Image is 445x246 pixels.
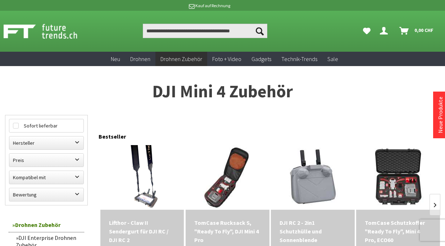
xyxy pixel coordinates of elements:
[359,24,374,38] a: Meine Favoriten
[111,55,120,62] span: Neu
[322,52,343,66] a: Sale
[365,218,431,244] a: TomCase Schutzkoffer "Ready To Fly", Mini 4 Pro, ECO60 159,59 CHF In den Warenkorb
[280,218,346,244] a: DJI RC 2 - 2in1 Schutzhülle und Sonnenblende 26,00 CHF In den Warenkorb
[327,55,338,62] span: Sale
[4,22,93,40] img: Shop Futuretrends - zur Startseite wechseln
[377,24,394,38] a: Dein Konto
[9,154,83,167] label: Preis
[118,145,166,210] img: Lifthor - Claw II Sendergurt für DJI RC / DJI RC 2
[280,218,346,244] div: DJI RC 2 - 2in1 Schutzhülle und Sonnenblende
[414,24,433,36] span: 0,00 CHF
[155,52,207,66] a: Drohnen Zubehör
[194,218,261,244] div: TomCase Rucksack S, "Ready To Fly", DJI Mini 4 Pro
[251,55,271,62] span: Gadgets
[109,218,176,244] div: Lifthor - Claw II Sendergurt für DJI RC / DJI RC 2
[9,119,83,132] label: Sofort lieferbar
[437,97,444,133] a: Neue Produkte
[9,136,83,149] label: Hersteller
[366,145,431,210] img: TomCase Schutzkoffer "Ready To Fly", Mini 4 Pro, ECO60
[194,218,261,244] a: TomCase Rucksack S, "Ready To Fly", DJI Mini 4 Pro 129,48 CHF In den Warenkorb
[281,55,317,62] span: Technik-Trends
[195,145,260,210] img: TomCase Rucksack S, "Ready To Fly", DJI Mini 4 Pro
[143,24,267,38] input: Produkt, Marke, Kategorie, EAN, Artikelnummer…
[246,52,276,66] a: Gadgets
[5,83,440,101] h1: DJI Mini 4 Zubehör
[365,218,431,244] div: TomCase Schutzkoffer "Ready To Fly", Mini 4 Pro, ECO60
[280,145,345,210] img: DJI RC 2 - 2in1 Schutzhülle und Sonnenblende
[109,218,176,244] a: Lifthor - Claw II Sendergurt für DJI RC / DJI RC 2 49,00 CHF In den Warenkorb
[9,171,83,184] label: Kompatibel mit
[207,52,246,66] a: Foto + Video
[125,52,155,66] a: Drohnen
[396,24,437,38] a: Warenkorb
[9,188,83,201] label: Bewertung
[130,55,150,62] span: Drohnen
[212,55,241,62] span: Foto + Video
[160,55,202,62] span: Drohnen Zubehör
[9,218,84,232] a: Drohnen Zubehör
[252,24,267,38] button: Suchen
[99,126,440,144] div: Bestseller
[276,52,322,66] a: Technik-Trends
[106,52,125,66] a: Neu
